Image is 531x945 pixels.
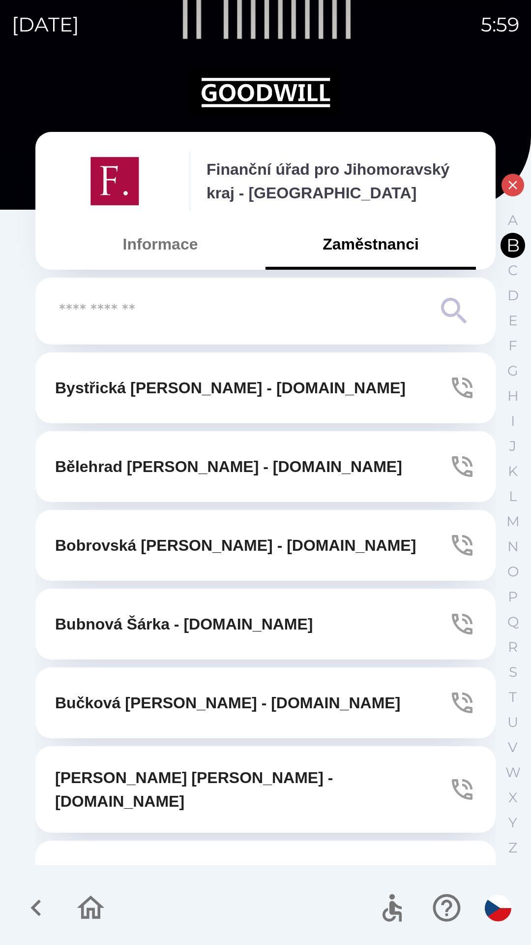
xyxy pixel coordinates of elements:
p: 5:59 [481,10,519,39]
p: Finanční úřad pro Jihomoravský kraj - [GEOGRAPHIC_DATA] [206,157,476,205]
img: Logo [35,69,496,116]
button: [PERSON_NAME] [PERSON_NAME] - [DOMAIN_NAME] [35,841,496,927]
img: cd6cf5d7-658b-4e48-a4b5-f97cf786ba3a.png [55,152,173,211]
p: [PERSON_NAME] [PERSON_NAME] - [DOMAIN_NAME] [55,766,448,813]
p: Bobrovská [PERSON_NAME] - [DOMAIN_NAME] [55,534,416,557]
button: Informace [55,226,265,262]
p: Bubnová Šárka - [DOMAIN_NAME] [55,612,313,636]
p: [PERSON_NAME] [PERSON_NAME] - [DOMAIN_NAME] [55,860,448,908]
p: Bělehrad [PERSON_NAME] - [DOMAIN_NAME] [55,455,402,478]
button: Bělehrad [PERSON_NAME] - [DOMAIN_NAME] [35,431,496,502]
button: Bobrovská [PERSON_NAME] - [DOMAIN_NAME] [35,510,496,581]
button: [PERSON_NAME] [PERSON_NAME] - [DOMAIN_NAME] [35,746,496,833]
p: Bystřická [PERSON_NAME] - [DOMAIN_NAME] [55,376,406,400]
img: cs flag [485,895,511,921]
p: Bučková [PERSON_NAME] - [DOMAIN_NAME] [55,691,400,715]
p: [DATE] [12,10,79,39]
button: Zaměstnanci [265,226,476,262]
button: Bučková [PERSON_NAME] - [DOMAIN_NAME] [35,667,496,738]
button: Bystřická [PERSON_NAME] - [DOMAIN_NAME] [35,352,496,423]
button: Bubnová Šárka - [DOMAIN_NAME] [35,589,496,660]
